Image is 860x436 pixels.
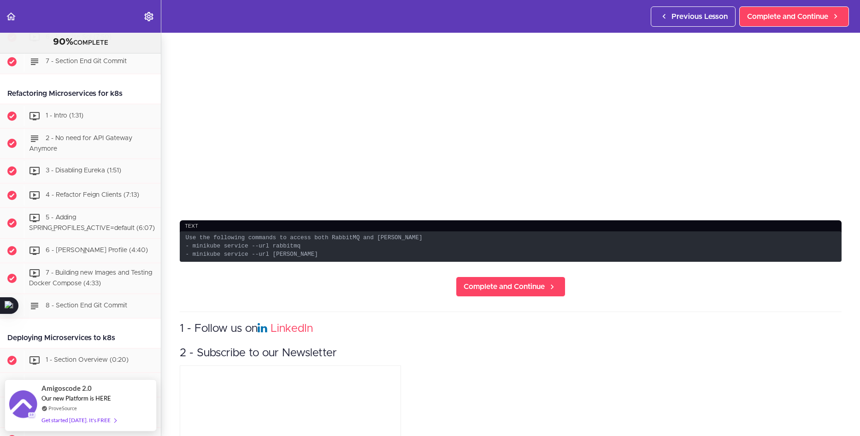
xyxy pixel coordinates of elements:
span: Complete and Continue [747,11,828,22]
span: 4 - Refactor Feign Clients (7:13) [46,192,139,199]
a: Complete and Continue [456,277,565,297]
svg: Settings Menu [143,11,154,22]
span: 1 - Section Overview (0:20) [46,357,129,363]
a: Complete and Continue [739,6,849,27]
code: Use the following commands to access both RabbitMQ and [PERSON_NAME] - minikube service --url rab... [180,231,842,262]
div: Get started [DATE]. It's FREE [41,415,116,425]
span: 6 - [PERSON_NAME] Profile (4:40) [46,247,148,253]
h3: 2 - Subscribe to our Newsletter [180,346,842,361]
h3: 1 - Follow us on [180,321,842,336]
span: 2 - No need for API Gateway Anymore [29,135,132,152]
span: Complete and Continue [464,281,545,292]
svg: Back to course curriculum [6,11,17,22]
span: 7 - Building new Images and Testing Docker Compose (4:33) [29,270,152,287]
a: ProveSource [48,404,77,412]
img: provesource social proof notification image [9,390,37,420]
span: 90% [53,37,73,47]
span: 3 - Disabling Eureka (1:51) [46,168,121,174]
div: text [180,220,842,233]
a: Previous Lesson [651,6,736,27]
a: LinkedIn [271,323,313,334]
span: Previous Lesson [672,11,728,22]
div: COMPLETE [12,36,149,48]
span: 8 - Section End Git Commit [46,302,127,309]
span: 7 - Section End Git Commit [46,58,127,65]
span: 1 - Intro (1:31) [46,112,83,119]
span: Amigoscode 2.0 [41,383,92,394]
span: Our new Platform is HERE [41,395,111,402]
